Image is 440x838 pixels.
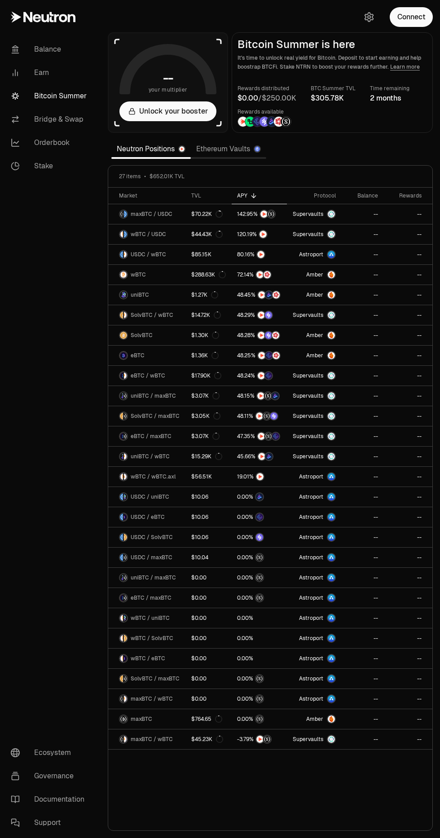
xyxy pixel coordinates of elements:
a: SupervaultsSupervaults [287,426,342,446]
img: wBTC Logo [120,473,123,480]
a: -- [341,447,383,466]
a: -- [341,204,383,224]
a: NTRNSolv PointsMars Fragments [232,325,287,345]
img: Supervaults [328,412,335,420]
a: AmberAmber [287,285,342,305]
a: SolvBTC LogoSolvBTC [108,325,186,345]
a: EtherFi Points [232,507,287,527]
img: Amber [328,271,335,278]
img: wBTC.axl Logo [124,473,127,480]
a: NTRNMars Fragments [232,265,287,285]
a: -- [383,467,432,487]
button: NTRNBedrock DiamondsMars Fragments [237,290,282,299]
a: $44.43K [186,224,232,244]
img: Solv Points [260,117,269,127]
a: USDC LogoSolvBTC LogoUSDC / SolvBTC [108,527,186,547]
img: Ethereum Logo [255,146,260,152]
img: Structured Points [268,211,275,218]
button: Structured Points [237,553,282,562]
a: -- [383,548,432,567]
a: $0.00 [186,568,232,588]
a: SolvBTC LogomaxBTC LogoSolvBTC / maxBTC [108,406,186,426]
img: maxBTC Logo [124,412,127,420]
button: NTRNMars Fragments [237,270,282,279]
div: $1.30K [191,332,219,339]
img: EtherFi Points [252,117,262,127]
a: uniBTC LogomaxBTC LogouniBTC / maxBTC [108,386,186,406]
a: -- [341,305,383,325]
img: Structured Points [256,574,263,581]
span: $652.01K TVL [150,173,185,180]
img: uniBTC Logo [120,291,127,298]
span: uniBTC / maxBTC [131,574,176,581]
span: Amber [306,271,323,278]
a: Astroport [287,467,342,487]
img: SolvBTC Logo [124,534,127,541]
img: Mars Fragments [264,271,271,278]
img: SolvBTC Logo [120,412,123,420]
a: -- [341,426,383,446]
a: SupervaultsSupervaults [287,406,342,426]
img: Amber [328,352,335,359]
button: Solv Points [237,533,282,542]
button: Connect [390,7,433,27]
img: uniBTC Logo [120,453,123,460]
img: wBTC Logo [124,312,127,319]
a: $0.00 [186,588,232,608]
img: wBTC Logo [124,372,127,379]
button: NTRNEtherFi PointsMars Fragments [237,351,282,360]
a: -- [383,366,432,386]
img: Structured Points [264,392,272,399]
span: USDC / wBTC [131,251,166,258]
div: $288.63K [191,271,226,278]
button: NTRN [237,250,282,259]
img: Bedrock Diamonds [256,493,263,500]
a: -- [383,426,432,446]
a: -- [341,467,383,487]
img: eBTC Logo [120,352,127,359]
span: Supervaults [293,392,323,399]
a: -- [341,507,383,527]
a: Astroport [287,548,342,567]
button: NTRN [237,472,282,481]
img: uniBTC Logo [124,493,127,500]
a: -- [383,346,432,365]
button: NTRNSolv PointsMars Fragments [237,331,282,340]
a: Learn more [390,63,420,70]
a: USDC LogouniBTC LogoUSDC / uniBTC [108,487,186,507]
a: $10.04 [186,548,232,567]
span: 27 items [119,173,141,180]
img: Mars Fragments [274,117,284,127]
a: -- [341,588,383,608]
div: $1.27K [191,291,218,298]
img: NTRN [256,271,264,278]
button: NTRNBedrock Diamonds [237,452,282,461]
a: $1.36K [186,346,232,365]
img: Structured Points [265,433,272,440]
img: Bedrock Diamonds [272,392,279,399]
button: NTRNStructured PointsEtherFi Points [237,432,282,441]
a: eBTC LogoeBTC [108,346,186,365]
a: -- [341,568,383,588]
a: NTRNStructured PointsBedrock Diamonds [232,386,287,406]
a: Bitcoin Summer [4,84,97,108]
img: USDC Logo [120,493,123,500]
span: Supervaults [293,231,323,238]
button: NTRNSolv Points [237,311,282,320]
a: $10.06 [186,527,232,547]
a: -- [341,548,383,567]
img: NTRN [258,453,265,460]
a: SupervaultsSupervaults [287,447,342,466]
span: uniBTC [131,291,149,298]
span: Astroport [299,473,323,480]
a: eBTC LogowBTC LogoeBTC / wBTC [108,366,186,386]
span: Supervaults [293,433,323,440]
div: $10.06 [191,493,208,500]
a: -- [341,346,383,365]
a: NTRNEtherFi PointsMars Fragments [232,346,287,365]
span: Supervaults [293,453,323,460]
img: NTRN [260,231,267,238]
a: -- [383,487,432,507]
h1: -- [163,71,173,85]
a: SupervaultsSupervaults [287,204,342,224]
